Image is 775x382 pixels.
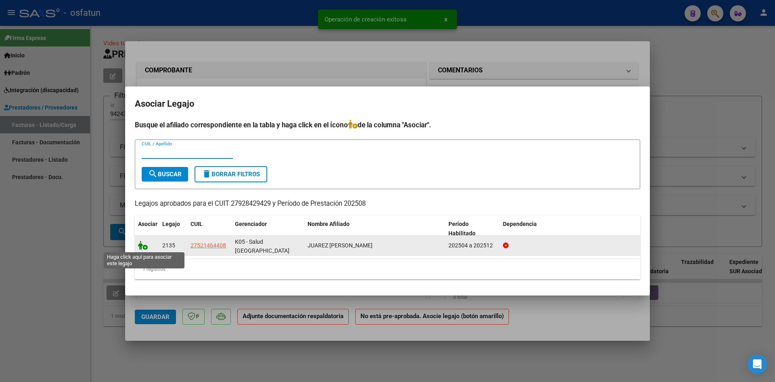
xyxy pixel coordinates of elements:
[202,169,212,179] mat-icon: delete
[142,167,188,182] button: Buscar
[148,169,158,179] mat-icon: search
[135,215,159,242] datatable-header-cell: Asociar
[235,221,267,227] span: Gerenciador
[304,215,445,242] datatable-header-cell: Nombre Afiliado
[308,242,373,249] span: JUAREZ GIMENA ZOE ITATI
[135,96,640,112] h2: Asociar Legajo
[232,215,304,242] datatable-header-cell: Gerenciador
[162,221,180,227] span: Legajo
[162,242,175,249] span: 2135
[500,215,641,242] datatable-header-cell: Dependencia
[191,221,203,227] span: CUIL
[159,215,187,242] datatable-header-cell: Legajo
[138,221,157,227] span: Asociar
[135,259,640,279] div: 1 registros
[748,355,767,374] div: Open Intercom Messenger
[202,171,260,178] span: Borrar Filtros
[308,221,350,227] span: Nombre Afiliado
[448,221,475,236] span: Periodo Habilitado
[235,238,289,254] span: K05 - Salud [GEOGRAPHIC_DATA]
[135,120,640,130] h4: Busque el afiliado correspondiente en la tabla y haga click en el ícono de la columna "Asociar".
[135,199,640,209] p: Legajos aprobados para el CUIT 27928429429 y Período de Prestación 202508
[191,242,226,249] span: 27521464408
[503,221,537,227] span: Dependencia
[448,241,496,250] div: 202504 a 202512
[195,166,267,182] button: Borrar Filtros
[187,215,232,242] datatable-header-cell: CUIL
[148,171,182,178] span: Buscar
[445,215,500,242] datatable-header-cell: Periodo Habilitado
